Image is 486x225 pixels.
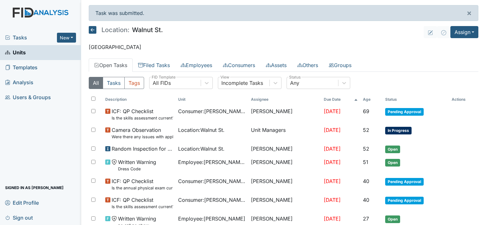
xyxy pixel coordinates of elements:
a: Consumers [218,58,260,72]
span: Camera Observation Were there any issues with applying topical medications? ( Starts at the top o... [112,126,173,140]
td: [PERSON_NAME] [248,105,321,124]
div: Incomplete Tasks [221,79,263,87]
span: [DATE] [324,197,341,203]
span: 27 [363,215,369,222]
button: All [89,77,103,89]
span: [DATE] [324,146,341,152]
button: Assign [450,26,478,38]
th: Toggle SortBy [176,94,248,105]
span: Location : Walnut St. [178,145,225,153]
span: 69 [363,108,369,114]
th: Toggle SortBy [383,94,449,105]
th: Toggle SortBy [103,94,176,105]
span: Open [385,146,400,153]
span: 40 [363,197,369,203]
span: [DATE] [324,178,341,184]
span: Pending Approval [385,178,424,186]
span: [DATE] [324,159,341,165]
span: 52 [363,127,369,133]
span: Pending Approval [385,108,424,116]
span: [DATE] [324,215,341,222]
span: ICF: QP Checklist Is the skills assessment current? (document the date in the comment section) [112,196,173,210]
div: Any [290,79,299,87]
td: [PERSON_NAME] [248,142,321,156]
a: Employees [175,58,218,72]
span: 51 [363,159,368,165]
span: Location : Walnut St. [178,126,225,134]
span: Consumer : [PERSON_NAME] [178,177,246,185]
a: Tasks [5,34,57,41]
div: All FIDs [153,79,171,87]
span: Edit Profile [5,198,39,208]
a: Groups [323,58,357,72]
th: Assignee [248,94,321,105]
th: Actions [449,94,478,105]
th: Toggle SortBy [360,94,383,105]
span: Location: [101,27,129,33]
small: Is the annual physical exam current? (document the date in the comment section) [112,185,173,191]
span: Consumer : [PERSON_NAME][GEOGRAPHIC_DATA] [178,196,246,204]
span: In Progress [385,127,412,134]
span: [DATE] [324,108,341,114]
small: Dress Code [118,166,156,172]
span: Signed in as [PERSON_NAME] [5,183,64,193]
h5: Walnut St. [89,26,163,34]
a: Assets [260,58,292,72]
span: Pending Approval [385,197,424,204]
button: × [460,5,478,21]
td: [PERSON_NAME] [248,194,321,212]
span: Employee : [PERSON_NAME] [178,215,245,222]
span: Users & Groups [5,92,51,102]
a: Others [292,58,323,72]
span: Consumer : [PERSON_NAME][GEOGRAPHIC_DATA] [178,107,246,115]
span: 52 [363,146,369,152]
span: Analysis [5,78,33,87]
a: Open Tasks [89,58,133,72]
td: Unit Managers [248,124,321,142]
button: New [57,33,76,43]
small: Is the skills assessment current? (document the date in the comment section) [112,204,173,210]
span: Open [385,159,400,167]
span: Templates [5,63,38,72]
div: Type filter [89,77,144,89]
span: Written Warning Dress Code [118,158,156,172]
button: Tasks [103,77,125,89]
small: Were there any issues with applying topical medications? ( Starts at the top of MAR and works the... [112,134,173,140]
button: Tags [124,77,144,89]
span: ICF: QP Checklist Is the annual physical exam current? (document the date in the comment section) [112,177,173,191]
span: [DATE] [324,127,341,133]
p: [GEOGRAPHIC_DATA] [89,43,478,51]
span: 40 [363,178,369,184]
th: Toggle SortBy [321,94,361,105]
input: Toggle All Rows Selected [91,97,95,101]
span: × [467,8,472,17]
span: Sign out [5,213,33,222]
span: Open [385,215,400,223]
span: ICF: QP Checklist Is the skills assessment current? (document the date in the comment section) [112,107,173,121]
span: Units [5,48,26,58]
a: Filed Tasks [133,58,175,72]
div: Task was submitted. [89,5,478,21]
span: Employee : [PERSON_NAME][GEOGRAPHIC_DATA] [178,158,246,166]
small: Is the skills assessment current? (document the date in the comment section) [112,115,173,121]
td: [PERSON_NAME] [248,175,321,194]
td: [PERSON_NAME] [248,156,321,174]
span: Random Inspection for Evening [112,145,173,153]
